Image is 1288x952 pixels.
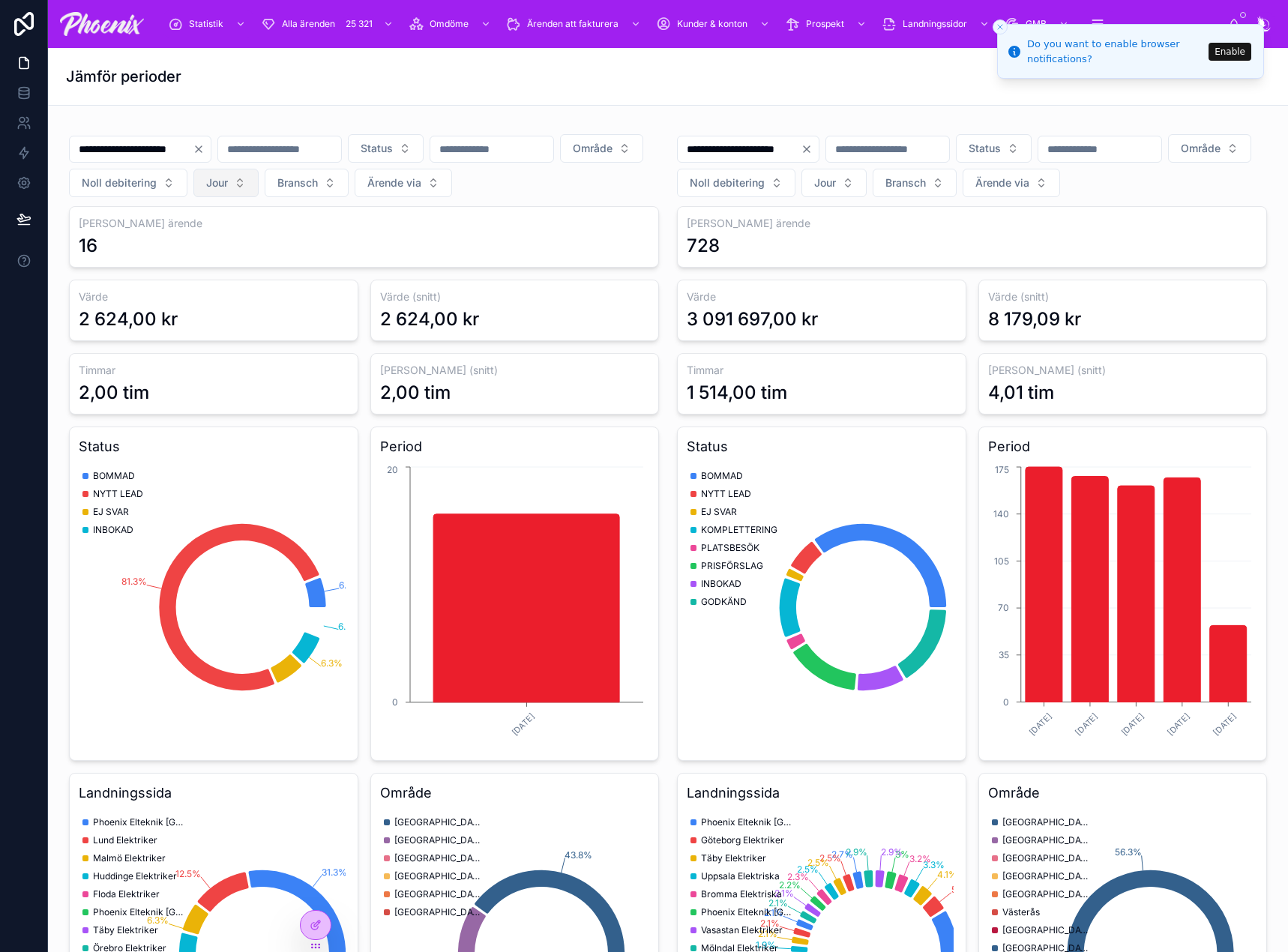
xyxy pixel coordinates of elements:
button: Select Button [69,169,187,197]
span: Jour [206,175,228,190]
span: Alla ärenden [282,18,335,30]
tspan: 70 [997,602,1008,613]
span: INBOKAD [701,578,741,590]
h3: Värde [687,289,957,304]
span: BOMMAD [701,470,743,482]
a: Kunder & konton [651,10,777,37]
tspan: 3.3% [923,859,945,870]
span: BOMMAD [93,470,135,482]
tspan: 81.3% [121,576,147,587]
span: Jour [814,175,836,190]
text: [DATE] [1119,711,1146,738]
tspan: 140 [993,508,1008,519]
span: Uppsala Elektriska [701,870,780,882]
span: [GEOGRAPHIC_DATA] [1002,852,1092,864]
div: scrollable content [156,7,1228,40]
span: Landningssidor [903,18,967,30]
span: Ärende via [367,175,421,190]
h3: [PERSON_NAME] ärende [687,216,1257,231]
span: EJ SVAR [701,506,737,518]
tspan: 20 [387,464,398,475]
h3: Period [380,436,650,457]
h3: Timmar [79,363,349,378]
span: EJ SVAR [93,506,129,518]
span: Phoenix Elteknik [GEOGRAPHIC_DATA] [93,906,183,918]
tspan: 2.9% [881,846,903,858]
button: Select Button [265,169,349,197]
h3: Period [988,436,1258,457]
div: Do you want to enable browser notifications? [1027,37,1204,66]
span: Noll debitering [690,175,765,190]
tspan: 0 [392,696,398,708]
span: Omdöme [430,18,469,30]
h3: Område [380,783,650,804]
tspan: 2.9% [846,846,867,858]
tspan: 2.5% [819,852,841,864]
tspan: 4.1% [937,869,957,880]
h3: Område [988,783,1258,804]
span: Bransch [885,175,926,190]
span: Område [573,141,613,156]
div: 2 624,00 kr [380,307,479,331]
button: Enable [1209,43,1251,61]
div: 1 514,00 tim [687,381,787,405]
span: Status [361,141,393,156]
tspan: 35 [998,649,1008,660]
span: NYTT LEAD [93,488,143,500]
tspan: 43.8% [565,849,592,861]
span: [GEOGRAPHIC_DATA] [1002,888,1092,900]
span: KOMPLETTERING [701,524,777,536]
div: 16 [79,234,97,258]
h3: Status [79,436,349,457]
span: NYTT LEAD [701,488,751,500]
h3: Landningssida [687,783,957,804]
text: [DATE] [1211,711,1238,738]
span: Bromma Elektriska [701,888,782,900]
tspan: 56.3% [1114,846,1141,858]
span: [GEOGRAPHIC_DATA] [394,816,484,828]
span: [GEOGRAPHIC_DATA] [1002,834,1092,846]
a: Omdöme [404,10,499,37]
span: Täby Elektriker [701,852,766,864]
span: Kunder & konton [677,18,747,30]
div: 728 [687,234,720,258]
h3: Värde (snitt) [988,289,1258,304]
a: GMB [1000,10,1077,37]
h3: Landningssida [79,783,349,804]
text: [DATE] [509,711,536,738]
h3: Status [687,436,957,457]
div: 2 624,00 kr [79,307,178,331]
h1: Jämför perioder [66,66,181,87]
span: [GEOGRAPHIC_DATA] [1002,924,1092,936]
button: Select Button [1168,134,1251,163]
h3: Timmar [687,363,957,378]
span: Västerås [1002,906,1040,918]
span: [GEOGRAPHIC_DATA] [1002,870,1092,882]
span: [GEOGRAPHIC_DATA] [394,870,484,882]
div: 8 179,09 kr [988,307,1081,331]
tspan: 105 [993,555,1008,567]
span: Status [969,141,1001,156]
span: PRISFÖRSLAG [701,560,763,572]
div: 25 321 [341,15,377,33]
span: Göteborg Elektriker [701,834,784,846]
div: chart [79,463,349,751]
tspan: 12.5% [175,868,201,879]
tspan: 2.5% [797,864,819,875]
button: Select Button [963,169,1060,197]
div: 2,00 tim [79,381,149,405]
span: Ärenden att fakturera [527,18,619,30]
span: Huddinge Elektriker [93,870,177,882]
tspan: 3.2% [909,853,931,864]
span: [GEOGRAPHIC_DATA] [1002,816,1092,828]
tspan: 2.1% [774,888,794,899]
span: PLATSBESÖK [701,542,759,554]
text: [DATE] [1165,711,1192,738]
div: chart [687,463,957,751]
button: Select Button [956,134,1032,163]
span: Phoenix Elteknik [GEOGRAPHIC_DATA] [701,816,791,828]
text: [DATE] [1073,711,1100,738]
span: Noll debitering [82,175,157,190]
span: Statistik [189,18,223,30]
button: Select Button [873,169,957,197]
